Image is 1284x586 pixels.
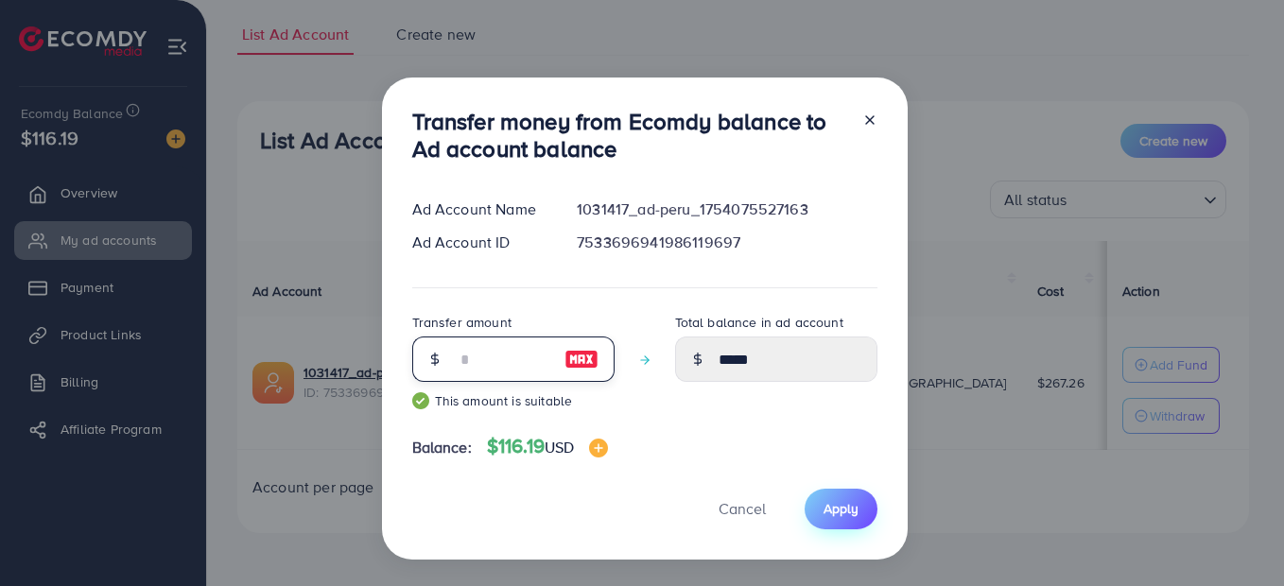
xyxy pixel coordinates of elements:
[589,439,608,457] img: image
[695,489,789,529] button: Cancel
[412,108,847,163] h3: Transfer money from Ecomdy balance to Ad account balance
[545,437,574,457] span: USD
[562,232,892,253] div: 7533696941986119697
[564,348,599,371] img: image
[412,437,472,458] span: Balance:
[397,198,563,220] div: Ad Account Name
[719,498,766,519] span: Cancel
[412,392,429,409] img: guide
[824,499,859,518] span: Apply
[1204,501,1270,572] iframe: Chat
[397,232,563,253] div: Ad Account ID
[675,313,843,332] label: Total balance in ad account
[412,391,615,410] small: This amount is suitable
[412,313,512,332] label: Transfer amount
[805,489,877,529] button: Apply
[487,435,609,458] h4: $116.19
[562,198,892,220] div: 1031417_ad-peru_1754075527163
